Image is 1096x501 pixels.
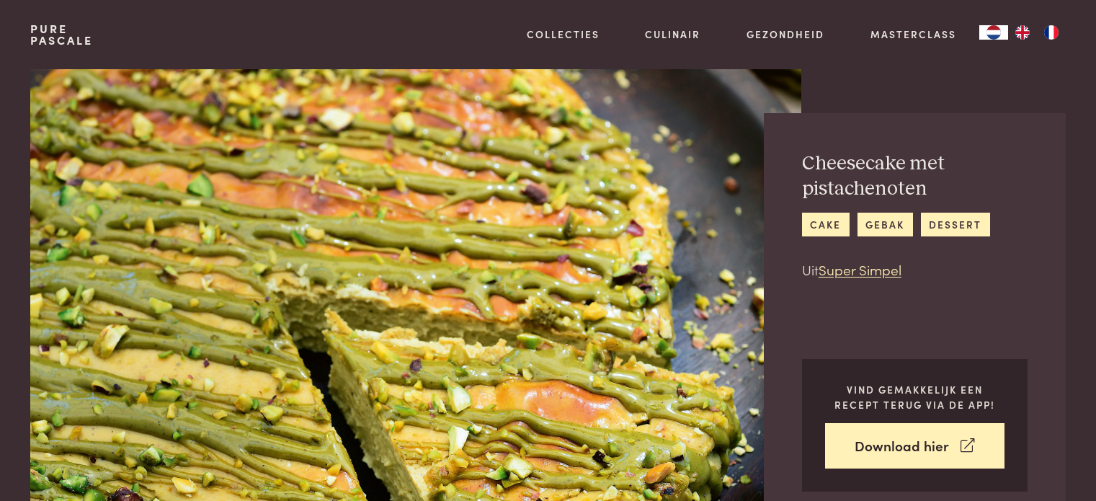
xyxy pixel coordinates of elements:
[825,382,1004,412] p: Vind gemakkelijk een recept terug via de app!
[802,151,1028,201] h2: Cheesecake met pistachenoten
[802,260,1028,280] p: Uit
[802,213,850,236] a: cake
[527,27,600,42] a: Collecties
[825,423,1004,469] a: Download hier
[870,27,956,42] a: Masterclass
[1008,25,1066,40] ul: Language list
[979,25,1066,40] aside: Language selected: Nederlands
[645,27,700,42] a: Culinair
[819,260,901,279] a: Super Simpel
[979,25,1008,40] a: NL
[979,25,1008,40] div: Language
[1008,25,1037,40] a: EN
[30,23,93,46] a: PurePascale
[857,213,913,236] a: gebak
[1037,25,1066,40] a: FR
[747,27,824,42] a: Gezondheid
[921,213,990,236] a: dessert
